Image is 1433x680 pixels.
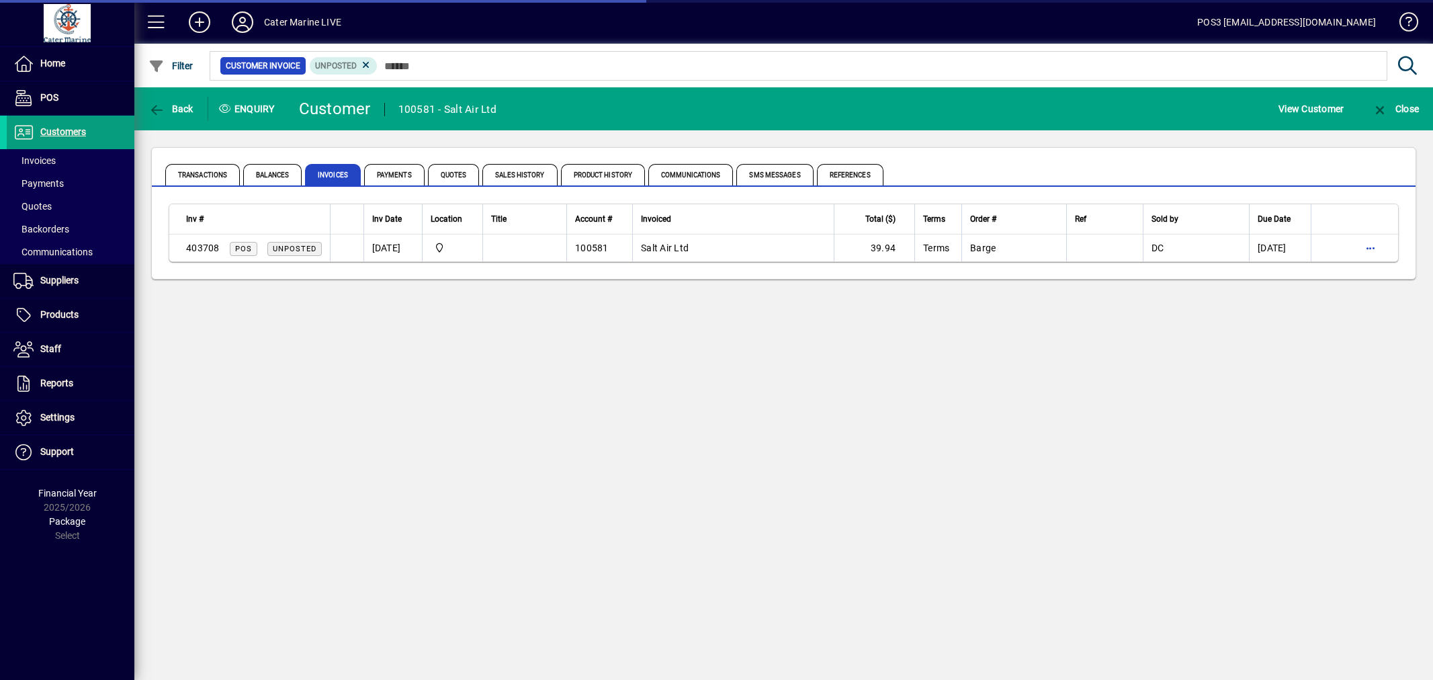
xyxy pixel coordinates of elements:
a: Settings [7,401,134,435]
a: POS [7,81,134,115]
span: Payments [13,178,64,189]
button: More options [1360,237,1381,259]
span: Account # [575,212,612,226]
a: Quotes [7,195,134,218]
div: Location [431,212,474,226]
div: Order # [970,212,1058,226]
a: Knowledge Base [1389,3,1416,46]
span: Invoices [13,155,56,166]
td: [DATE] [1249,235,1311,261]
span: Product History [561,164,646,185]
button: View Customer [1275,97,1347,121]
div: Ref [1075,212,1135,226]
span: Order # [970,212,996,226]
td: [DATE] [363,235,422,261]
a: Support [7,435,134,469]
a: Home [7,47,134,81]
div: Inv # [186,212,322,226]
span: Transactions [165,164,240,185]
span: Invoices [305,164,361,185]
span: Sales History [482,164,557,185]
td: 39.94 [834,235,914,261]
div: Sold by [1152,212,1241,226]
a: Products [7,298,134,332]
button: Filter [145,54,197,78]
span: SMS Messages [736,164,813,185]
span: DC [1152,243,1164,253]
span: Terms [923,243,949,253]
span: Customer Invoice [226,59,300,73]
a: Invoices [7,149,134,172]
span: View Customer [1278,98,1344,120]
span: Balances [243,164,302,185]
span: Filter [148,60,193,71]
span: Invoiced [641,212,671,226]
div: Total ($) [842,212,908,226]
span: Support [40,446,74,457]
span: Barge [970,243,996,253]
a: Reports [7,367,134,400]
span: POS [40,92,58,103]
span: Total ($) [865,212,896,226]
a: Payments [7,172,134,195]
span: Suppliers [40,275,79,286]
span: Quotes [13,201,52,212]
span: Location [431,212,462,226]
div: Account # [575,212,624,226]
div: Inv Date [372,212,414,226]
span: Backorders [13,224,69,235]
span: 403708 [186,243,220,253]
span: Inv # [186,212,204,226]
span: Home [40,58,65,69]
span: Customers [40,126,86,137]
span: Unposted [273,245,316,253]
mat-chip: Customer Invoice Status: Unposted [310,57,378,75]
span: Ref [1075,212,1086,226]
a: Backorders [7,218,134,241]
app-page-header-button: Back [134,97,208,121]
span: Cater Marine [431,241,474,255]
span: Settings [40,412,75,423]
span: Unposted [315,61,357,71]
a: Communications [7,241,134,263]
app-page-header-button: Close enquiry [1358,97,1433,121]
button: Back [145,97,197,121]
span: Back [148,103,193,114]
button: Close [1369,97,1422,121]
span: Financial Year [38,488,97,499]
span: 100581 [575,243,609,253]
span: Title [491,212,507,226]
span: Due Date [1258,212,1291,226]
a: Staff [7,333,134,366]
a: Suppliers [7,264,134,298]
span: Sold by [1152,212,1178,226]
span: Salt Air Ltd [641,243,689,253]
span: Package [49,516,85,527]
div: Invoiced [641,212,826,226]
span: Quotes [428,164,480,185]
span: Reports [40,378,73,388]
div: Due Date [1258,212,1303,226]
span: Products [40,309,79,320]
button: Add [178,10,221,34]
span: Close [1372,103,1419,114]
span: Payments [364,164,425,185]
div: Enquiry [208,98,289,120]
div: Cater Marine LIVE [264,11,341,33]
span: References [817,164,883,185]
div: Customer [299,98,371,120]
button: Profile [221,10,264,34]
div: POS3 [EMAIL_ADDRESS][DOMAIN_NAME] [1197,11,1376,33]
span: Terms [923,212,945,226]
div: Title [491,212,559,226]
span: Staff [40,343,61,354]
span: POS [235,245,252,253]
span: Communications [648,164,733,185]
span: Inv Date [372,212,402,226]
span: Communications [13,247,93,257]
div: 100581 - Salt Air Ltd [398,99,496,120]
